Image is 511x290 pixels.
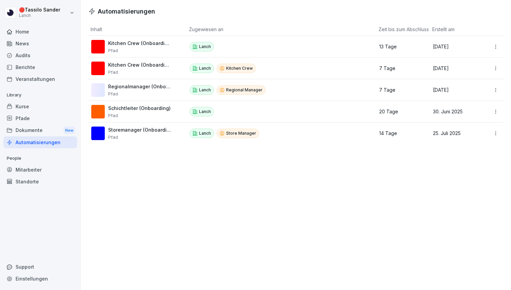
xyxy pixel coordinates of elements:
[64,127,75,134] div: New
[3,261,77,273] div: Support
[199,87,211,93] p: Lanch
[3,26,77,38] a: Home
[199,130,211,136] p: Lanch
[108,69,171,75] p: Pfad
[108,84,171,90] p: Regionalmanager (Onboarding)
[226,87,263,93] p: Regional Manager
[379,44,421,50] p: 13 Tage
[3,153,77,164] p: People
[379,87,421,93] p: 7 Tage
[226,130,256,136] p: Store Manager
[108,91,171,96] p: Pfad
[3,38,77,49] a: News
[3,273,77,285] a: Einstellungen
[3,176,77,187] a: Standorte
[379,65,421,71] p: 7 Tage
[433,109,479,115] p: 30. Juni 2025
[108,134,171,140] p: Pfad
[3,49,77,61] a: Audits
[3,73,77,85] a: Veranstaltungen
[3,61,77,73] a: Berichte
[98,7,155,16] h1: Automatisierungen
[3,136,77,148] a: Automatisierungen
[433,44,479,50] p: [DATE]
[108,113,171,118] p: Pfad
[3,90,77,101] p: Library
[108,48,171,53] p: Pfad
[3,112,77,124] a: Pfade
[108,40,171,46] p: Kitchen Crew (Onboarding)
[108,127,171,133] p: Storemanager (Onboarding)
[3,124,77,137] a: DokumenteNew
[376,23,430,36] th: Zeit bis zum Abschluss
[3,164,77,176] a: Mitarbeiter
[199,44,211,50] p: Lanch
[433,87,479,93] p: [DATE]
[199,109,211,115] p: Lanch
[186,23,376,36] th: Zugewiesen an
[430,23,487,36] th: Erstellt am
[3,124,77,137] div: Dokumente
[91,40,105,53] img: xiy20npzwb0cwixpmmzyewns.png
[19,7,60,13] p: 🔴 Tassilo Sander
[108,105,171,111] p: Schichtleiter (Onboarding)
[379,109,421,115] p: 20 Tage
[108,62,171,68] p: Kitchen Crew (Onboarding)
[199,65,211,71] p: Lanch
[88,23,186,36] th: Inhalt
[379,130,421,136] p: 14 Tage
[19,13,60,18] p: Lanch
[433,130,479,136] p: 25. Juli 2025
[91,127,105,140] img: bpokbwnferyrkfk1b8mb43fv.png
[91,62,105,75] img: xiy20npzwb0cwixpmmzyewns.png
[91,105,105,118] img: k4rccpjnjvholfavppfi2r4j.png
[433,65,479,71] p: [DATE]
[3,101,77,112] a: Kurse
[226,65,253,71] p: Kitchen Crew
